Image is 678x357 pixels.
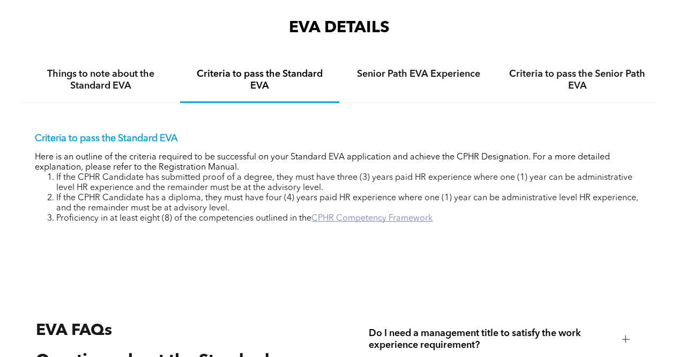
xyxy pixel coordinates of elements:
a: CPHR Competency Framework [311,214,433,223]
span: EVA DETAILS [289,20,390,36]
p: Here is an outline of the criteria required to be successful on your Standard EVA application and... [35,152,643,173]
h4: Criteria to pass the Senior Path EVA [508,68,647,92]
li: Proficiency in at least eight (8) of the competencies outlined in the [56,214,643,224]
span: EVA FAQs [36,323,112,339]
h4: Senior Path EVA Experience [349,68,488,80]
span: Do I need a management title to satisfy the work experience requirement? [369,327,614,351]
li: If the CPHR Candidate has submitted proof of a degree, they must have three (3) years paid HR exp... [56,173,643,193]
li: If the CPHR Candidate has a diploma, they must have four (4) years paid HR experience where one (... [56,193,643,214]
h4: Criteria to pass the Standard EVA [190,68,329,92]
p: Criteria to pass the Standard EVA [35,133,643,144]
h4: Things to note about the Standard EVA [31,68,170,92]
